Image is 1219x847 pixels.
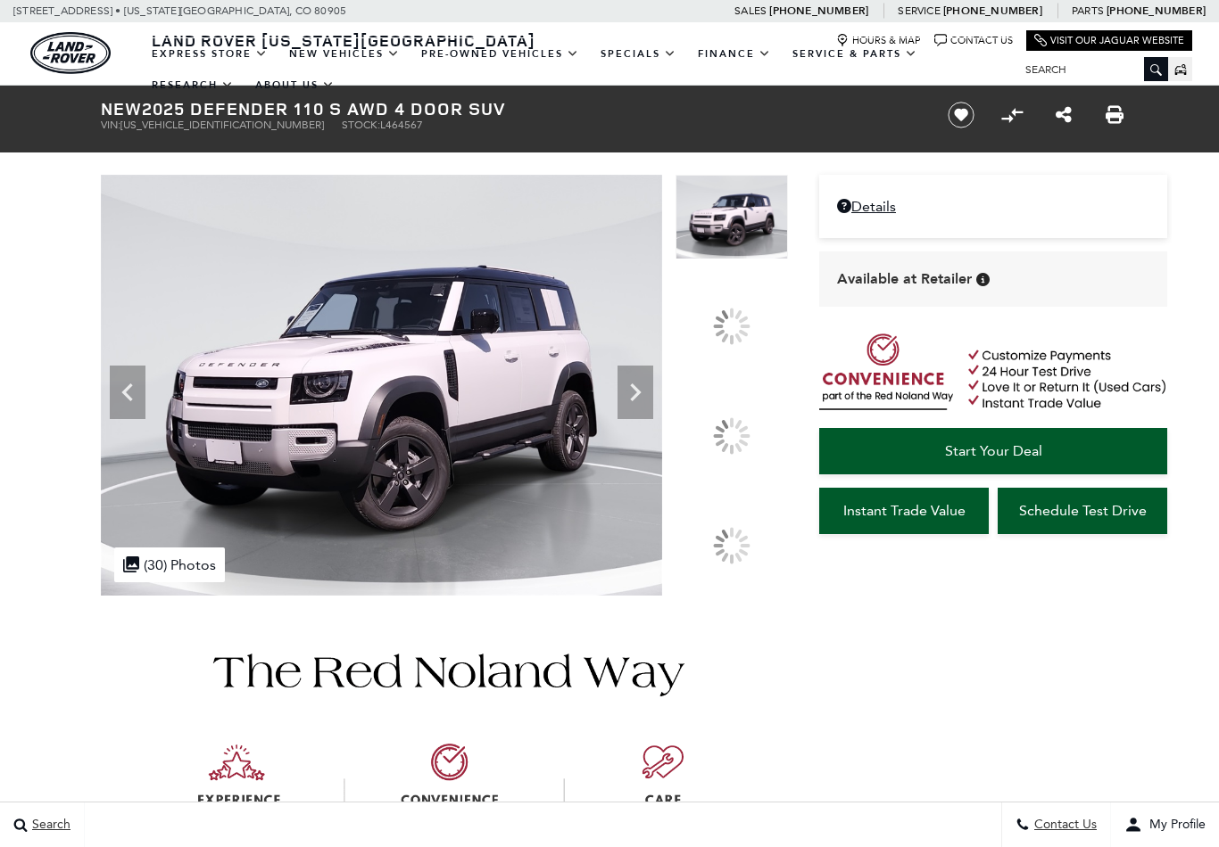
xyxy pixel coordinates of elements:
span: Contact Us [1030,818,1097,833]
a: Visit Our Jaguar Website [1034,34,1184,47]
span: VIN: [101,119,120,131]
img: New 2025 Fuji White Land Rover S image 1 [676,175,788,259]
iframe: YouTube video player [819,543,1167,824]
a: Start Your Deal [819,428,1167,474]
button: Save vehicle [941,101,981,129]
span: Available at Retailer [837,269,972,289]
span: My Profile [1142,818,1206,833]
a: Specials [590,38,687,70]
a: land-rover [30,32,111,74]
div: Vehicle is in stock and ready for immediate delivery. Due to demand, availability is subject to c... [976,273,990,286]
a: About Us [245,70,345,101]
span: Search [28,818,70,833]
span: Stock: [342,119,380,131]
a: Service & Parts [782,38,928,70]
a: Share this New 2025 Defender 110 S AWD 4 Door SUV [1056,104,1072,126]
span: Service [898,4,940,17]
a: Contact Us [934,34,1013,47]
a: EXPRESS STORE [141,38,278,70]
a: [STREET_ADDRESS] • [US_STATE][GEOGRAPHIC_DATA], CO 80905 [13,4,346,17]
nav: Main Navigation [141,38,1012,101]
span: Parts [1072,4,1104,17]
a: Research [141,70,245,101]
span: Land Rover [US_STATE][GEOGRAPHIC_DATA] [152,29,535,51]
a: Instant Trade Value [819,488,989,534]
a: Hours & Map [836,34,921,47]
img: New 2025 Fuji White Land Rover S image 1 [101,175,662,596]
button: Compare vehicle [999,102,1025,128]
a: [PHONE_NUMBER] [943,4,1042,18]
span: Start Your Deal [945,442,1042,459]
span: Schedule Test Drive [1019,502,1147,519]
a: Pre-Owned Vehicles [410,38,590,70]
span: L464567 [380,119,423,131]
a: Finance [687,38,782,70]
a: [PHONE_NUMBER] [769,4,868,18]
strong: New [101,96,142,120]
span: Instant Trade Value [843,502,966,519]
button: user-profile-menu [1111,802,1219,847]
a: Schedule Test Drive [998,488,1167,534]
div: (30) Photos [114,547,225,582]
img: Land Rover [30,32,111,74]
input: Search [1012,59,1168,80]
h1: 2025 Defender 110 S AWD 4 Door SUV [101,99,917,119]
a: Print this New 2025 Defender 110 S AWD 4 Door SUV [1106,104,1124,126]
a: New Vehicles [278,38,410,70]
a: Details [837,198,1149,215]
a: [PHONE_NUMBER] [1107,4,1206,18]
span: [US_VEHICLE_IDENTIFICATION_NUMBER] [120,119,324,131]
a: Land Rover [US_STATE][GEOGRAPHIC_DATA] [141,29,546,51]
span: Sales [734,4,767,17]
